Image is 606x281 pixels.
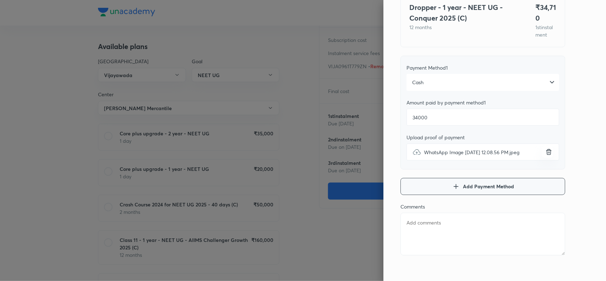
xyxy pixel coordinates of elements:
[400,178,565,195] button: Add Payment Method
[463,183,514,190] span: Add Payment Method
[409,2,518,23] h4: Dropper - 1 year - NEET UG - Conquer 2025 (C)
[413,148,421,156] img: upload
[406,134,559,141] div: Upload proof of payment
[535,2,556,23] h4: ₹ 34,710
[535,23,556,38] p: 1 st instalment
[412,79,424,86] span: Cash
[542,146,553,158] button: uploadWhatsApp Image [DATE] 12.08.56 PM.jpeg
[406,65,559,71] div: Payment Method 1
[406,99,559,106] div: Amount paid by payment method 1
[409,23,518,31] p: 12 months
[400,204,565,210] div: Comments
[424,148,519,156] span: WhatsApp Image [DATE] 12.08.56 PM.jpeg
[406,109,559,126] input: Add amount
